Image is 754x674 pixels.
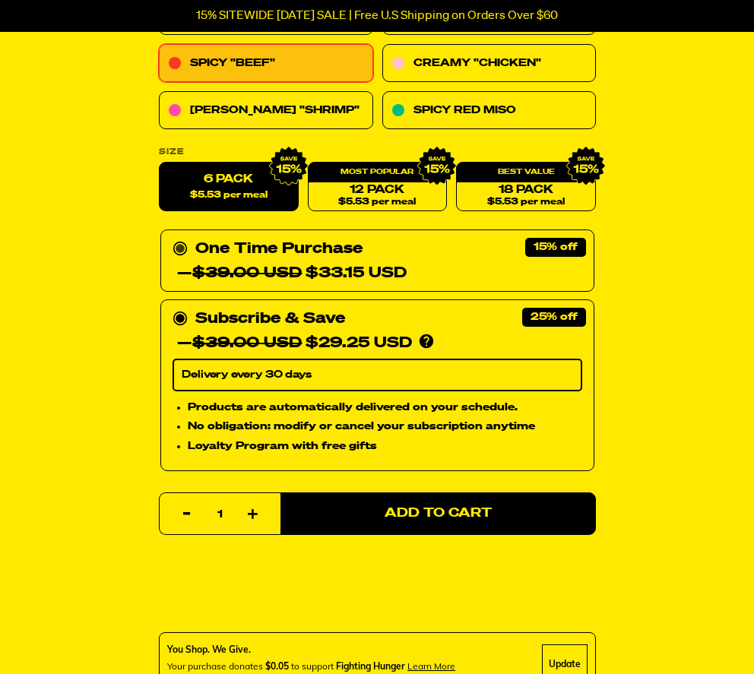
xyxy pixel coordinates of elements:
span: $5.53 per meal [338,198,416,207]
button: Add to Cart [280,492,596,535]
span: $0.05 [265,660,289,672]
a: 12 Pack$5.53 per meal [307,163,447,212]
img: IMG_9632.png [268,147,308,186]
div: One Time Purchase [173,237,582,286]
iframe: Marketing Popup [8,604,160,666]
div: — $29.25 USD [177,331,412,356]
span: $5.53 per meal [189,191,267,201]
li: Products are automatically delivered on your schedule. [188,399,582,416]
a: Creamy "Chicken" [382,45,596,83]
span: Learn more about donating [407,660,455,672]
div: Subscribe & Save [195,307,345,331]
a: [PERSON_NAME] "Shrimp" [159,92,373,130]
select: Subscribe & Save —$39.00 USD$29.25 USD Products are automatically delivered on your schedule. No ... [173,359,582,391]
label: 6 Pack [159,163,299,212]
span: Fighting Hunger [336,660,405,672]
div: You Shop. We Give. [167,643,455,657]
li: Loyalty Program with free gifts [188,438,582,455]
a: Spicy "Beef" [159,45,373,83]
span: Your purchase donates [167,660,263,672]
del: $39.00 USD [192,266,302,281]
span: $5.53 per meal [487,198,565,207]
del: $39.00 USD [192,336,302,351]
label: Size [159,148,596,157]
div: — $33.15 USD [177,261,407,286]
img: IMG_9632.png [417,147,457,186]
a: 18 Pack$5.53 per meal [456,163,596,212]
input: quantity [169,493,271,536]
li: No obligation: modify or cancel your subscription anytime [188,419,582,435]
p: 15% SITEWIDE [DATE] SALE | Free U.S Shipping on Orders Over $60 [196,9,558,23]
span: Add to Cart [385,508,492,521]
a: Spicy Red Miso [382,92,596,130]
span: to support [291,660,334,672]
img: IMG_9632.png [565,147,605,186]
